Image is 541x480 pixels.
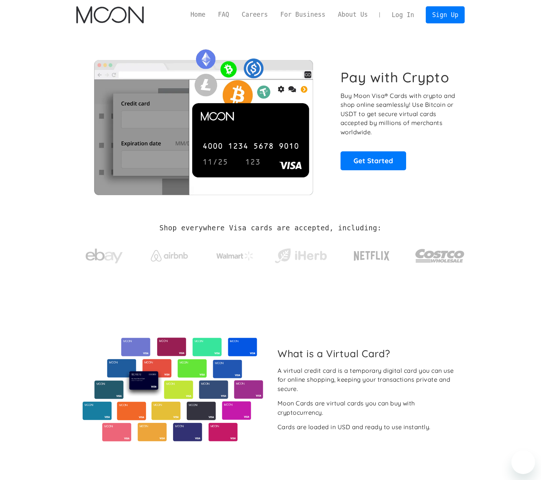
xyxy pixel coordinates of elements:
a: Costco [415,234,465,273]
a: Get Started [341,151,406,170]
img: Airbnb [151,250,188,262]
iframe: Button to launch messaging window [511,450,535,474]
a: Log In [385,7,420,23]
img: iHerb [273,246,328,266]
a: home [76,6,143,23]
img: Moon Logo [76,6,143,23]
img: Walmart [216,251,253,260]
p: Buy Moon Visa® Cards with crypto and shop online seamlessly! Use Bitcoin or USDT to get secure vi... [341,91,457,137]
a: Netflix [339,239,405,269]
h2: What is a Virtual Card? [278,348,459,359]
h1: Pay with Crypto [341,69,449,86]
div: Moon Cards are virtual cards you can buy with cryptocurrency. [278,399,459,417]
a: FAQ [212,10,235,19]
h2: Shop everywhere Visa cards are accepted, including: [159,224,381,232]
a: Careers [235,10,274,19]
a: For Business [274,10,332,19]
a: Home [184,10,212,19]
img: ebay [86,244,123,268]
a: Walmart [208,244,263,264]
div: A virtual credit card is a temporary digital card you can use for online shopping, keeping your t... [278,366,459,394]
div: Cards are loaded in USD and ready to use instantly. [278,423,431,432]
a: iHerb [273,239,328,269]
a: Airbnb [142,243,197,265]
img: Costco [415,242,465,270]
a: ebay [76,237,132,272]
img: Virtual cards from Moon [82,338,264,441]
img: Moon Cards let you spend your crypto anywhere Visa is accepted. [76,44,330,195]
a: About Us [332,10,374,19]
img: Netflix [353,247,390,265]
a: Sign Up [426,6,464,23]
